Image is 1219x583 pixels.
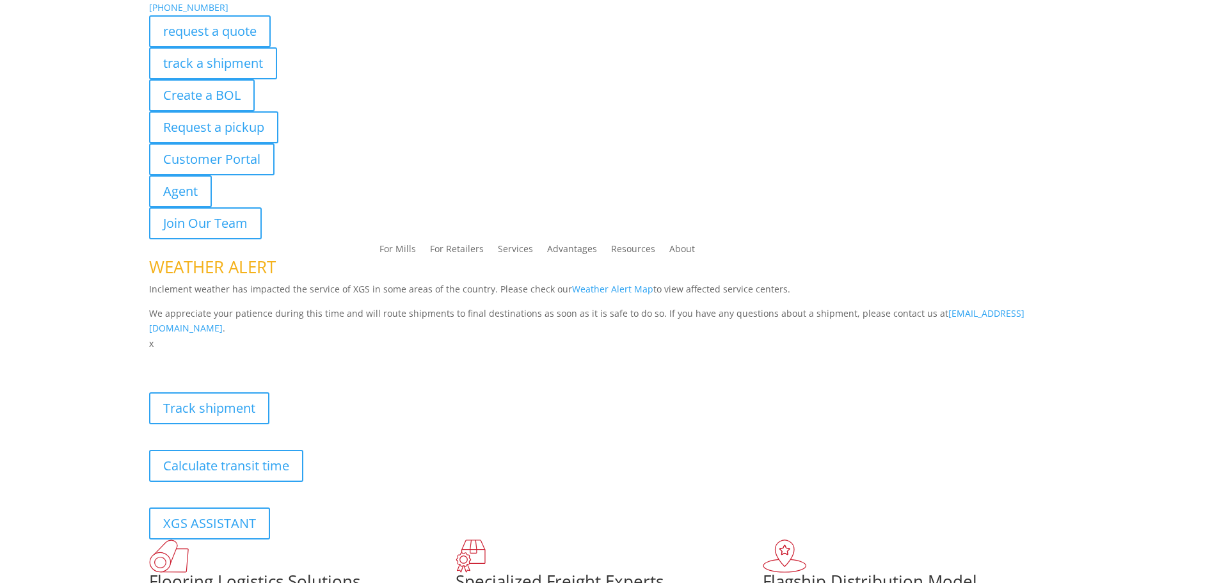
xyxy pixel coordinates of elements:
a: For Retailers [430,244,484,259]
b: Visibility, transparency, and control for your entire supply chain. [149,353,434,365]
a: Agent [149,175,212,207]
p: Inclement weather has impacted the service of XGS in some areas of the country. Please check our ... [149,282,1071,306]
img: xgs-icon-focused-on-flooring-red [456,539,486,573]
img: xgs-icon-flagship-distribution-model-red [763,539,807,573]
a: About [669,244,695,259]
a: track a shipment [149,47,277,79]
a: For Mills [379,244,416,259]
a: [PHONE_NUMBER] [149,1,228,13]
a: Create a BOL [149,79,255,111]
p: We appreciate your patience during this time and will route shipments to final destinations as so... [149,306,1071,337]
a: Track shipment [149,392,269,424]
span: WEATHER ALERT [149,255,276,278]
a: Weather Alert Map [572,283,653,295]
a: Join Our Team [149,207,262,239]
a: Advantages [547,244,597,259]
a: Services [498,244,533,259]
img: xgs-icon-total-supply-chain-intelligence-red [149,539,189,573]
a: Request a pickup [149,111,278,143]
a: Resources [611,244,655,259]
p: x [149,336,1071,351]
a: request a quote [149,15,271,47]
a: XGS ASSISTANT [149,507,270,539]
a: Customer Portal [149,143,275,175]
a: Calculate transit time [149,450,303,482]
